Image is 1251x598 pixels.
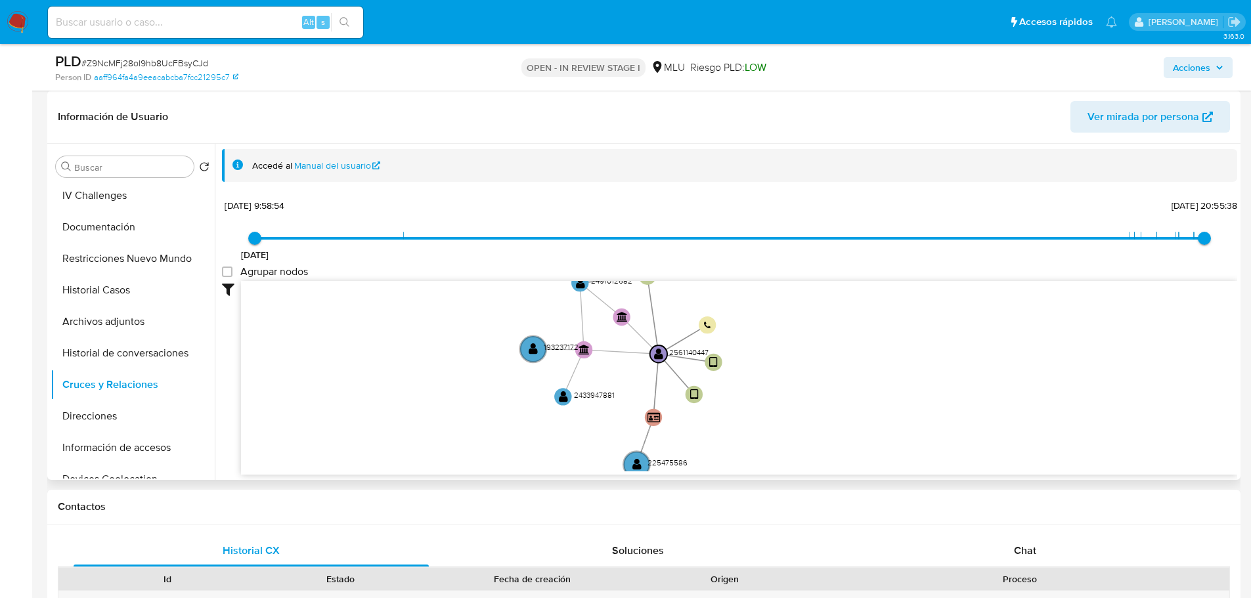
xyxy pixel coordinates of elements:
[632,458,642,471] text: 
[1014,543,1036,558] span: Chat
[263,572,418,586] div: Estado
[690,60,766,75] span: Riesgo PLD:
[51,306,215,337] button: Archivos adjuntos
[48,14,363,31] input: Buscar usuario o caso...
[51,400,215,432] button: Direcciones
[94,72,238,83] a: aaff964fa4a9eeacabcba7fcc21295c7
[1173,57,1210,78] span: Acciones
[199,161,209,176] button: Volver al orden por defecto
[1070,101,1230,133] button: Ver mirada por persona
[559,391,568,403] text: 
[1087,101,1199,133] span: Ver mirada por persona
[521,58,646,77] p: OPEN - IN REVIEW STAGE I
[529,343,538,355] text: 
[647,457,688,468] text: 225475586
[1106,16,1117,28] a: Notificaciones
[574,389,615,400] text: 2433947881
[51,432,215,463] button: Información de accesos
[61,161,72,172] button: Buscar
[544,341,579,352] text: 193237172
[709,356,718,369] text: 
[55,51,81,72] b: PLD
[1172,199,1237,212] span: [DATE] 20:55:38
[669,346,709,357] text: 2561140447
[51,337,215,369] button: Historial de conversaciones
[1227,15,1241,29] a: Salir
[51,211,215,243] button: Documentación
[294,160,381,172] a: Manual del usuario
[240,265,308,278] span: Agrupar nodos
[303,16,314,28] span: Alt
[222,267,232,277] input: Agrupar nodos
[51,369,215,400] button: Cruces y Relaciones
[1149,16,1223,28] p: antonio.rossel@mercadolibre.com
[1223,31,1244,41] span: 3.163.0
[617,311,628,321] text: 
[331,13,358,32] button: search-icon
[647,412,661,422] text: 
[223,543,280,558] span: Historial CX
[51,243,215,274] button: Restricciones Nuevo Mundo
[51,180,215,211] button: IV Challenges
[651,60,685,75] div: MLU
[1019,15,1093,29] span: Accesos rápidos
[252,160,292,172] span: Accedé al
[58,110,168,123] h1: Información de Usuario
[690,389,699,401] text: 
[704,321,711,330] text: 
[1164,57,1233,78] button: Acciones
[820,572,1220,586] div: Proceso
[55,72,91,83] b: Person ID
[647,572,802,586] div: Origen
[745,60,766,75] span: LOW
[591,275,632,286] text: 2491012682
[654,348,663,360] text: 
[51,274,215,306] button: Historial Casos
[241,248,269,261] span: [DATE]
[321,16,325,28] span: s
[91,572,245,586] div: Id
[612,543,664,558] span: Soluciones
[436,572,629,586] div: Fecha de creación
[81,56,208,70] span: # Z9NcMFj28ol9hb8UcFBsyCJd
[225,199,284,212] span: [DATE] 9:58:54
[74,161,188,173] input: Buscar
[51,463,215,495] button: Devices Geolocation
[579,344,590,354] text: 
[58,500,1230,513] h1: Contactos
[644,270,652,283] text: 
[576,276,585,289] text: 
